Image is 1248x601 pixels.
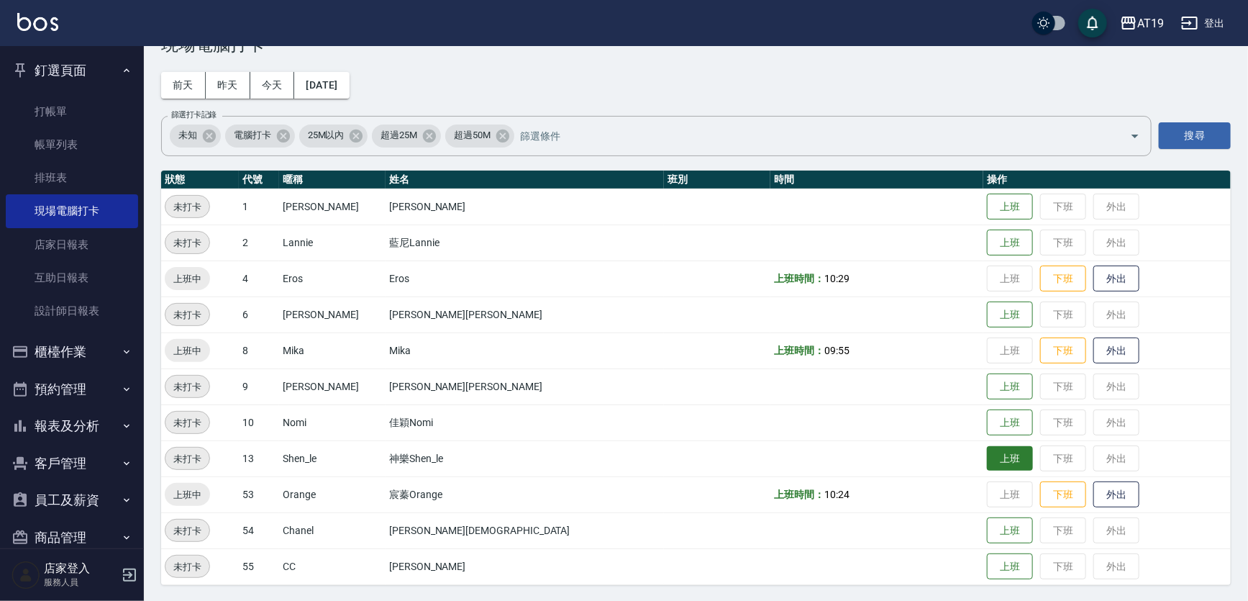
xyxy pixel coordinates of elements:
[987,446,1033,471] button: 上班
[165,415,209,430] span: 未打卡
[239,333,279,369] td: 8
[386,171,664,189] th: 姓名
[165,343,210,358] span: 上班中
[6,228,138,261] a: 店家日報表
[386,297,664,333] td: [PERSON_NAME][PERSON_NAME]
[170,128,206,143] span: 未知
[1093,482,1139,508] button: 外出
[239,225,279,261] td: 2
[6,128,138,161] a: 帳單列表
[6,294,138,327] a: 設計師日報表
[17,13,58,31] img: Logo
[987,374,1033,400] button: 上班
[6,261,138,294] a: 互助日報表
[1137,14,1164,32] div: AT19
[165,235,209,250] span: 未打卡
[372,128,426,143] span: 超過25M
[824,273,850,284] span: 10:29
[1093,266,1139,292] button: 外出
[6,445,138,482] button: 客戶管理
[987,302,1033,328] button: 上班
[445,128,499,143] span: 超過50M
[165,487,210,502] span: 上班中
[386,189,664,225] td: [PERSON_NAME]
[299,128,353,143] span: 25M以內
[516,123,1105,148] input: 篩選條件
[445,125,514,148] div: 超過50M
[12,561,40,589] img: Person
[279,512,386,548] td: Chanel
[165,559,209,574] span: 未打卡
[1040,338,1086,364] button: 下班
[239,171,279,189] th: 代號
[165,523,209,538] span: 未打卡
[386,476,664,512] td: 宸蓁Orange
[386,333,664,369] td: Mika
[299,125,368,148] div: 25M以內
[239,369,279,405] td: 9
[165,307,209,322] span: 未打卡
[6,161,138,194] a: 排班表
[225,125,295,148] div: 電腦打卡
[279,476,386,512] td: Orange
[239,189,279,225] td: 1
[279,405,386,440] td: Nomi
[279,261,386,297] td: Eros
[983,171,1231,189] th: 操作
[6,333,138,371] button: 櫃檯作業
[987,410,1033,436] button: 上班
[239,405,279,440] td: 10
[372,125,441,148] div: 超過25M
[239,261,279,297] td: 4
[279,171,386,189] th: 暱稱
[1078,9,1107,37] button: save
[1040,482,1086,508] button: 下班
[161,171,239,189] th: 狀態
[161,72,206,99] button: 前天
[6,371,138,408] button: 預約管理
[664,171,770,189] th: 班別
[239,476,279,512] td: 53
[279,548,386,584] td: CC
[6,52,138,89] button: 釘選頁面
[824,489,850,500] span: 10:24
[987,230,1033,256] button: 上班
[44,576,117,589] p: 服務人員
[279,333,386,369] td: Mika
[386,369,664,405] td: [PERSON_NAME][PERSON_NAME]
[165,199,209,214] span: 未打卡
[44,561,117,576] h5: 店家登入
[225,128,280,143] span: 電腦打卡
[279,440,386,476] td: Shen_le
[1159,122,1231,149] button: 搜尋
[824,345,850,356] span: 09:55
[987,553,1033,580] button: 上班
[239,512,279,548] td: 54
[279,297,386,333] td: [PERSON_NAME]
[386,225,664,261] td: 藍尼Lannie
[987,518,1033,544] button: 上班
[1114,9,1170,38] button: AT19
[1124,125,1147,148] button: Open
[774,273,824,284] b: 上班時間：
[250,72,295,99] button: 今天
[1093,338,1139,364] button: 外出
[1175,10,1231,37] button: 登出
[386,405,664,440] td: 佳穎Nomi
[6,407,138,445] button: 報表及分析
[386,440,664,476] td: 神樂Shen_le
[171,109,217,120] label: 篩選打卡記錄
[770,171,983,189] th: 時間
[774,489,824,500] b: 上班時間：
[294,72,349,99] button: [DATE]
[239,548,279,584] td: 55
[774,345,824,356] b: 上班時間：
[279,189,386,225] td: [PERSON_NAME]
[6,95,138,128] a: 打帳單
[206,72,250,99] button: 昨天
[165,271,210,286] span: 上班中
[1040,266,1086,292] button: 下班
[6,519,138,556] button: 商品管理
[239,440,279,476] td: 13
[6,194,138,227] a: 現場電腦打卡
